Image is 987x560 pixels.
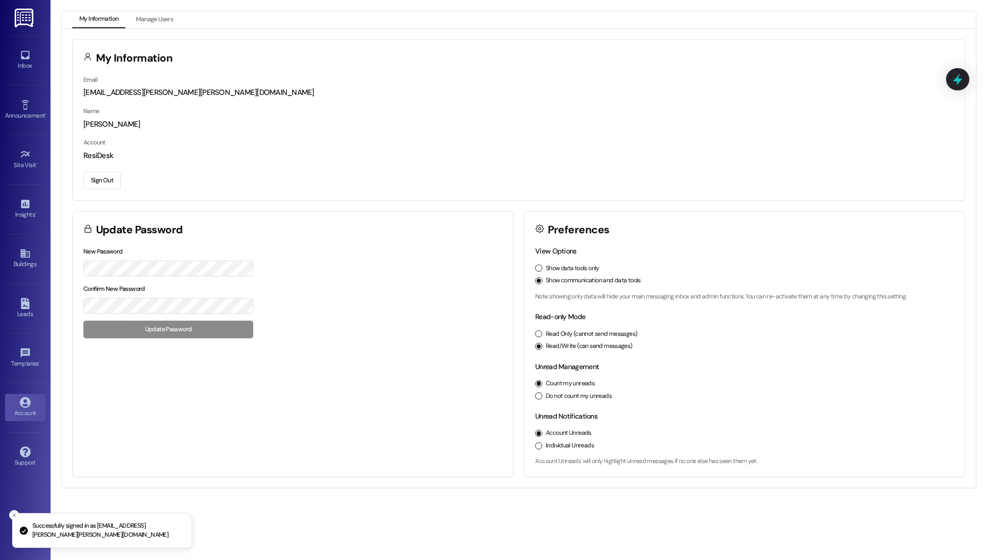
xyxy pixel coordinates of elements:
[548,225,609,235] h3: Preferences
[32,522,183,539] p: Successfully signed in as [EMAIL_ADDRESS][PERSON_NAME][PERSON_NAME][DOMAIN_NAME]
[83,138,106,146] label: Account
[546,264,599,273] label: Show data tools only
[546,392,612,401] label: Do not count my unreads
[45,111,46,118] span: •
[96,225,183,235] h3: Update Password
[35,210,36,217] span: •
[535,457,954,466] p: 'Account Unreads' will only highlight unread messages if no one else has seen them yet.
[83,87,954,98] div: [EMAIL_ADDRESS][PERSON_NAME][PERSON_NAME][DOMAIN_NAME]
[129,11,180,28] button: Manage Users
[535,362,599,371] label: Unread Management
[83,119,954,130] div: [PERSON_NAME]
[15,9,35,27] img: ResiDesk Logo
[5,146,45,173] a: Site Visit •
[535,312,585,321] label: Read-only Mode
[83,76,98,84] label: Email
[83,172,121,189] button: Sign Out
[546,276,641,285] label: Show communication and data tools
[5,394,45,421] a: Account
[36,160,38,167] span: •
[546,429,591,438] label: Account Unreads
[9,510,19,520] button: Close toast
[96,53,173,64] h3: My Information
[535,246,577,256] label: View Options
[83,107,100,115] label: Name
[546,379,594,388] label: Count my unreads
[546,342,633,351] label: Read/Write (can send messages)
[83,247,123,256] label: New Password
[39,359,40,366] span: •
[72,11,125,28] button: My Information
[83,285,145,293] label: Confirm New Password
[535,292,954,301] p: Note: showing only data will hide your main messaging inbox and admin functions. You can re-activ...
[5,195,45,223] a: Insights •
[5,295,45,322] a: Leads
[5,443,45,471] a: Support
[5,245,45,272] a: Buildings
[546,330,637,339] label: Read Only (cannot send messages)
[546,441,594,450] label: Individual Unreads
[5,344,45,372] a: Templates •
[5,46,45,74] a: Inbox
[83,150,954,161] div: ResiDesk
[535,412,597,421] label: Unread Notifications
